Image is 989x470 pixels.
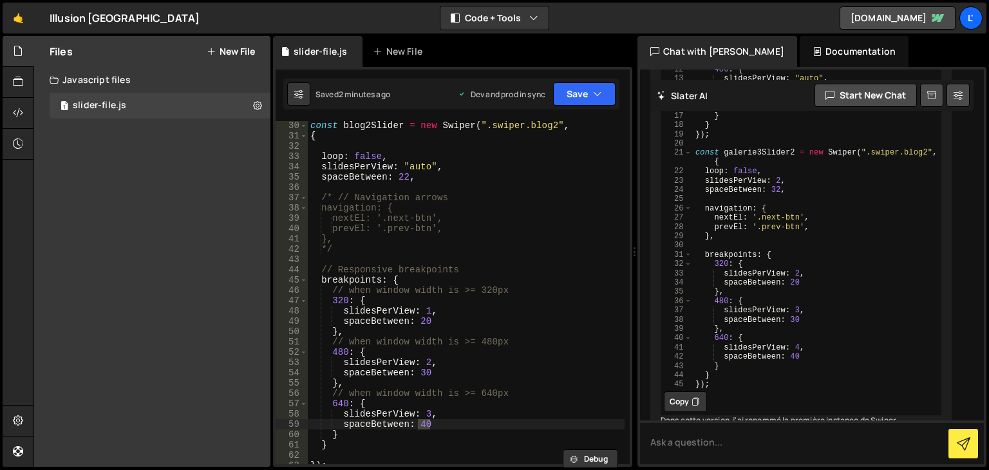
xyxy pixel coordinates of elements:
div: 54 [276,368,308,378]
div: 35 [662,288,692,297]
div: 50 [276,326,308,337]
button: Copy [664,391,707,412]
div: 48 [276,306,308,316]
a: L' [959,6,983,30]
div: 56 [276,388,308,399]
div: 23 [662,176,692,185]
div: 49 [276,316,308,326]
div: slider-file.js [294,45,347,58]
div: 34 [662,278,692,287]
div: 62 [276,450,308,460]
div: 40 [662,334,692,343]
button: Start new chat [815,84,917,107]
button: Code + Tools [440,6,549,30]
div: Illusion [GEOGRAPHIC_DATA] [50,10,200,26]
div: 26 [662,204,692,213]
div: 13 [662,74,692,83]
div: 42 [276,244,308,254]
div: 2 minutes ago [339,89,390,100]
div: 53 [276,357,308,368]
div: 31 [276,131,308,141]
div: 17 [662,111,692,120]
div: 45 [662,381,692,390]
span: 1 [61,102,68,112]
button: Debug [563,449,618,469]
div: 29 [662,232,692,241]
div: Dev and prod in sync [458,89,545,100]
button: New File [207,46,255,57]
div: Saved [316,89,390,100]
div: 18 [662,120,692,129]
div: 12 [662,65,692,74]
div: 46 [276,285,308,296]
div: 52 [276,347,308,357]
div: 27 [662,213,692,222]
div: 45 [276,275,308,285]
div: slider-file.js [73,100,126,111]
div: 28 [662,223,692,232]
div: 37 [662,306,692,315]
div: 41 [662,343,692,352]
div: 59 [276,419,308,429]
h2: Slater AI [657,89,708,102]
div: 36 [662,297,692,306]
div: 21 [662,149,692,167]
div: 43 [276,254,308,265]
div: 38 [276,203,308,213]
div: New File [373,45,427,58]
button: Save [553,82,616,106]
div: 51 [276,337,308,347]
div: Chat with [PERSON_NAME] [637,36,797,67]
div: 39 [276,213,308,223]
div: 36 [276,182,308,193]
div: 31 [662,250,692,259]
div: 43 [662,362,692,371]
div: 33 [276,151,308,162]
h2: Files [50,44,73,59]
div: 58 [276,409,308,419]
div: 32 [662,259,692,268]
div: 19 [662,130,692,139]
a: [DOMAIN_NAME] [840,6,956,30]
div: 57 [276,399,308,409]
div: 44 [276,265,308,275]
div: 33 [662,269,692,278]
div: 61 [276,440,308,450]
div: 20 [662,139,692,148]
div: 37 [276,193,308,203]
div: 60 [276,429,308,440]
div: 30 [276,120,308,131]
div: 39 [662,324,692,334]
div: 34 [276,162,308,172]
a: 🤙 [3,3,34,33]
div: 42 [662,352,692,361]
div: 32 [276,141,308,151]
div: 30 [662,241,692,250]
div: 40 [276,223,308,234]
div: 16569/45286.js [50,93,270,118]
div: 55 [276,378,308,388]
div: 25 [662,195,692,204]
div: 38 [662,315,692,324]
div: Javascript files [34,67,270,93]
div: Documentation [800,36,909,67]
div: 24 [662,185,692,194]
div: 47 [276,296,308,306]
div: 44 [662,371,692,380]
div: 22 [662,167,692,176]
div: 41 [276,234,308,244]
div: 35 [276,172,308,182]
